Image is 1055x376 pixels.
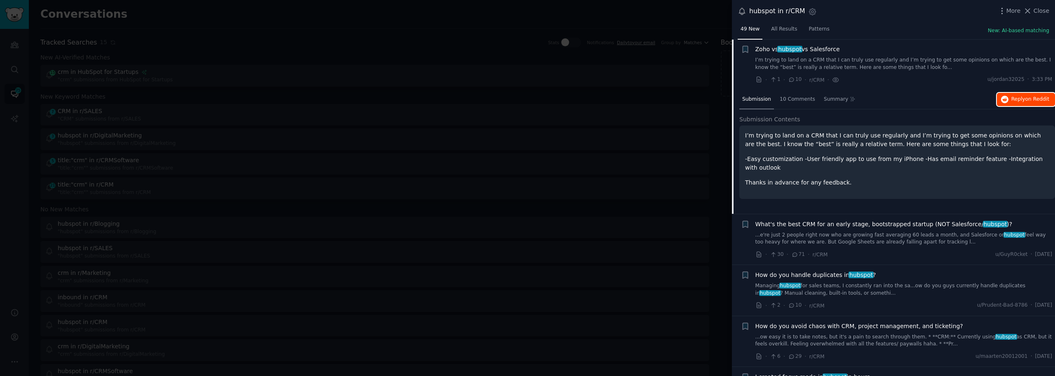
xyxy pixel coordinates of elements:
[770,353,780,360] span: 6
[791,251,805,258] span: 71
[780,96,815,103] span: 10 Comments
[739,115,800,124] span: Submission Contents
[975,353,1027,360] span: u/maarten20012001
[755,271,876,279] a: How do you handle duplicates inhubspot?
[1031,251,1032,258] span: ·
[808,250,809,259] span: ·
[745,178,1049,187] p: Thanks in advance for any feedback.
[849,272,873,278] span: hubspot
[770,251,783,258] span: 30
[765,352,767,361] span: ·
[1034,7,1049,15] span: Close
[738,23,762,40] a: 49 New
[770,76,780,83] span: 1
[755,45,840,54] span: Zoho vs vs Salesforce
[783,301,785,310] span: ·
[809,354,825,359] span: r/CRM
[755,220,1013,229] a: What's the best CRM for an early stage, bootstrapped startup (NOT Salesforce/hubspot)?
[777,46,802,52] span: hubspot
[809,77,825,83] span: r/CRM
[1031,302,1032,309] span: ·
[987,76,1025,83] span: u/jordan32025
[1003,232,1025,238] span: hubspot
[768,23,800,40] a: All Results
[741,26,760,33] span: 49 New
[813,252,828,258] span: r/CRM
[788,353,802,360] span: 29
[779,283,801,289] span: hubspot
[806,23,832,40] a: Patterns
[745,131,1049,149] p: I’m trying to land on a CRM that I can truly use regularly and I’m trying to get some opinions on...
[755,57,1053,71] a: I’m trying to land on a CRM that I can truly use regularly and I’m trying to get some opinions on...
[809,26,830,33] span: Patterns
[1032,76,1052,83] span: 3:33 PM
[804,76,806,84] span: ·
[1027,76,1029,83] span: ·
[1006,7,1021,15] span: More
[1031,353,1032,360] span: ·
[1035,302,1052,309] span: [DATE]
[1023,7,1049,15] button: Close
[787,250,788,259] span: ·
[755,271,876,279] span: How do you handle duplicates in ?
[995,334,1017,340] span: hubspot
[745,155,1049,172] p: -Easy customization -User friendly app to use from my iPhone -Has email reminder feature -Integra...
[755,282,1053,297] a: Managinghubspotfor sales teams, I constantly ran into the sa...ow do you guys currently handle du...
[755,45,840,54] a: Zoho vshubspotvs Salesforce
[788,302,802,309] span: 10
[983,221,1008,227] span: hubspot
[804,301,806,310] span: ·
[824,96,848,103] span: Summary
[742,96,771,103] span: Submission
[828,76,829,84] span: ·
[765,250,767,259] span: ·
[765,76,767,84] span: ·
[771,26,797,33] span: All Results
[783,76,785,84] span: ·
[770,302,780,309] span: 2
[809,303,825,309] span: r/CRM
[1025,96,1049,102] span: on Reddit
[755,220,1013,229] span: What's the best CRM for an early stage, bootstrapped startup (NOT Salesforce/ )?
[755,232,1053,246] a: ...e're just 2 people right now who are growing fast averaging 60 leads a month, and Salesforce o...
[1011,96,1049,103] span: Reply
[783,352,785,361] span: ·
[1035,353,1052,360] span: [DATE]
[788,76,802,83] span: 10
[755,322,963,331] a: How do you avoid chaos with CRM, project management, and ticketing?
[759,290,781,296] span: hubspot
[977,302,1028,309] span: u/Prudent-Bad-8786
[749,6,805,17] div: hubspot in r/CRM
[804,352,806,361] span: ·
[998,7,1021,15] button: More
[1035,251,1052,258] span: [DATE]
[997,93,1055,106] button: Replyon Reddit
[995,251,1027,258] span: u/GuyR0cket
[755,333,1053,348] a: ...ow easy it is to take notes, but it's a pain to search through them. * **CRM:** Currently usin...
[765,301,767,310] span: ·
[988,27,1049,35] button: New: AI-based matching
